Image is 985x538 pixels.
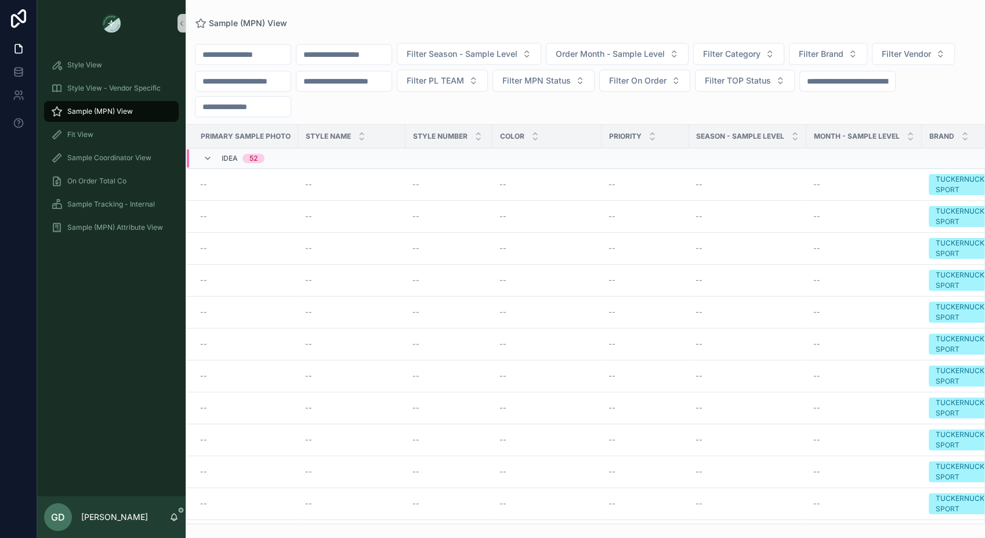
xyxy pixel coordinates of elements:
[556,48,665,60] span: Order Month - Sample Level
[412,212,486,221] a: --
[305,499,312,508] span: --
[609,276,682,285] a: --
[200,467,291,476] a: --
[305,308,399,317] a: --
[813,371,915,381] a: --
[499,244,506,253] span: --
[693,43,784,65] button: Select Button
[305,340,312,349] span: --
[499,435,506,445] span: --
[609,371,682,381] a: --
[609,435,682,445] a: --
[249,154,258,163] div: 52
[696,132,784,141] span: Season - Sample Level
[499,403,506,413] span: --
[696,499,799,508] a: --
[609,371,615,381] span: --
[222,154,238,163] span: Idea
[813,435,915,445] a: --
[200,499,291,508] a: --
[609,132,642,141] span: PRIORITY
[195,17,287,29] a: Sample (MPN) View
[696,467,702,476] span: --
[412,180,419,189] span: --
[412,371,486,381] a: --
[200,403,207,413] span: --
[696,499,702,508] span: --
[609,212,682,221] a: --
[44,101,179,122] a: Sample (MPN) View
[499,467,595,476] a: --
[200,308,291,317] a: --
[695,70,795,92] button: Select Button
[813,212,915,221] a: --
[813,435,820,445] span: --
[696,180,702,189] span: --
[499,340,595,349] a: --
[200,371,291,381] a: --
[696,276,702,285] span: --
[929,132,954,141] span: Brand
[499,371,595,381] a: --
[305,212,312,221] span: --
[201,132,291,141] span: PRIMARY SAMPLE PHOTO
[813,403,820,413] span: --
[499,499,506,508] span: --
[200,276,291,285] a: --
[200,180,291,189] a: --
[609,180,615,189] span: --
[67,200,155,209] span: Sample Tracking - Internal
[696,244,799,253] a: --
[499,371,506,381] span: --
[51,510,65,524] span: GD
[81,511,148,523] p: [PERSON_NAME]
[499,499,595,508] a: --
[412,403,419,413] span: --
[305,371,399,381] a: --
[67,107,133,116] span: Sample (MPN) View
[813,180,915,189] a: --
[305,244,399,253] a: --
[200,435,207,445] span: --
[67,60,102,70] span: Style View
[305,308,312,317] span: --
[813,403,915,413] a: --
[200,499,207,508] span: --
[546,43,689,65] button: Select Button
[412,308,486,317] a: --
[499,308,506,317] span: --
[502,75,571,86] span: Filter MPN Status
[500,132,524,141] span: Color
[412,435,486,445] a: --
[813,467,915,476] a: --
[412,499,486,508] a: --
[696,403,799,413] a: --
[200,212,207,221] span: --
[305,435,312,445] span: --
[67,84,161,93] span: Style View - Vendor Specific
[305,244,312,253] span: --
[813,212,820,221] span: --
[67,176,126,186] span: On Order Total Co
[305,371,312,381] span: --
[413,132,468,141] span: Style Number
[872,43,955,65] button: Select Button
[813,244,915,253] a: --
[412,435,419,445] span: --
[499,403,595,413] a: --
[599,70,690,92] button: Select Button
[705,75,771,86] span: Filter TOP Status
[696,212,702,221] span: --
[499,435,595,445] a: --
[200,244,291,253] a: --
[200,467,207,476] span: --
[200,308,207,317] span: --
[397,43,541,65] button: Select Button
[696,371,702,381] span: --
[407,75,464,86] span: Filter PL TEAM
[412,308,419,317] span: --
[44,78,179,99] a: Style View - Vendor Specific
[609,499,615,508] span: --
[696,308,702,317] span: --
[412,340,419,349] span: --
